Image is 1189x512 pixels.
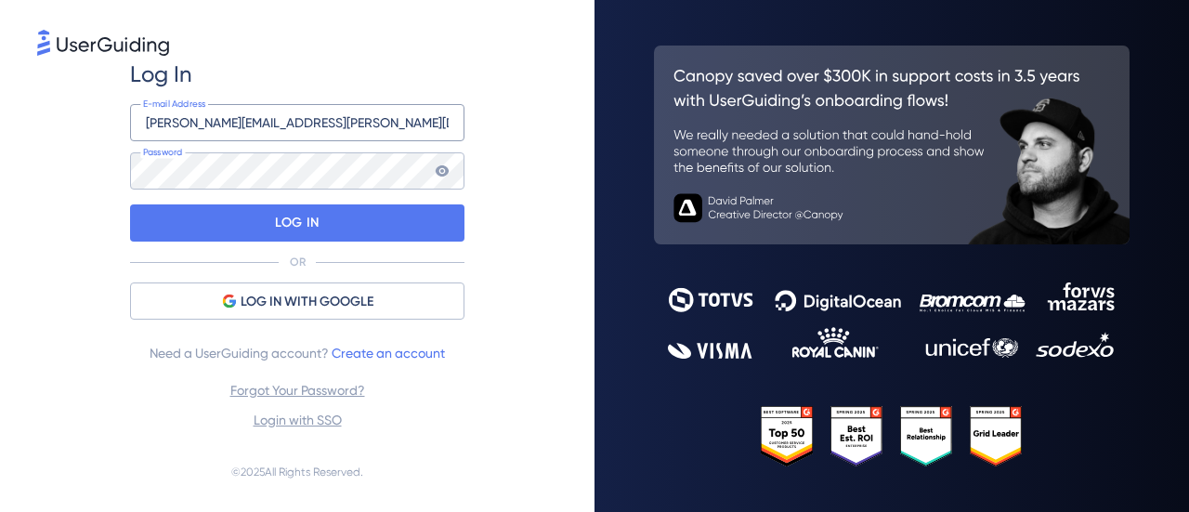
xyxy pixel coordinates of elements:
[254,413,342,427] a: Login with SSO
[230,383,365,398] a: Forgot Your Password?
[332,346,445,361] a: Create an account
[231,461,363,483] span: © 2025 All Rights Reserved.
[130,59,192,89] span: Log In
[668,282,1115,359] img: 9302ce2ac39453076f5bc0f2f2ca889b.svg
[290,255,306,269] p: OR
[761,406,1023,466] img: 25303e33045975176eb484905ab012ff.svg
[241,291,373,313] span: LOG IN WITH GOOGLE
[150,342,445,364] span: Need a UserGuiding account?
[37,30,169,56] img: 8faab4ba6bc7696a72372aa768b0286c.svg
[654,46,1130,244] img: 26c0aa7c25a843aed4baddd2b5e0fa68.svg
[130,104,464,141] input: example@company.com
[275,208,319,238] p: LOG IN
